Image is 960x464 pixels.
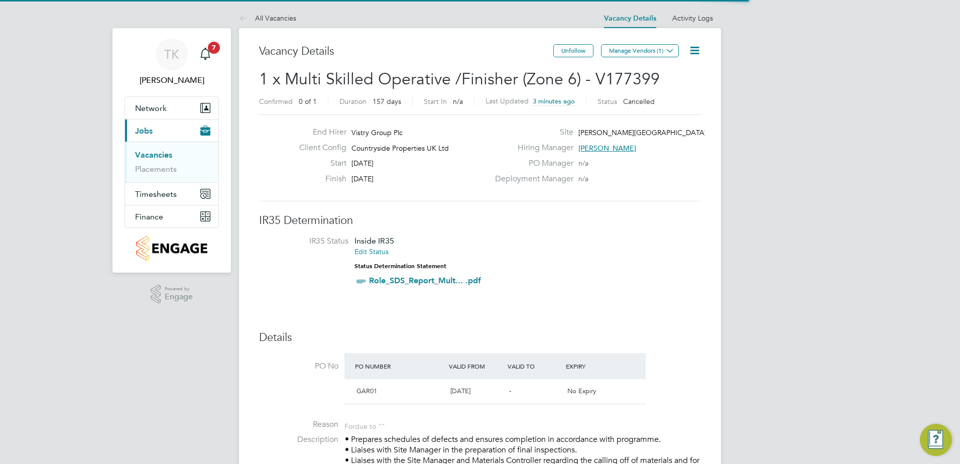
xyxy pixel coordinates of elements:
[259,69,660,89] span: 1 x Multi Skilled Operative /Finisher (Zone 6) - V177399
[369,276,481,285] a: Role_SDS_Report_Mult... .pdf
[165,285,193,293] span: Powered by
[136,236,207,261] img: countryside-properties-logo-retina.png
[450,387,470,395] span: [DATE]
[259,434,338,445] label: Description
[509,387,511,395] span: -
[354,247,389,256] a: Edit Status
[489,143,573,153] label: Hiring Manager
[672,14,713,23] a: Activity Logs
[135,150,172,160] a: Vacancies
[597,97,617,106] label: Status
[553,44,593,57] button: Unfollow
[125,205,218,227] button: Finance
[354,236,394,246] span: Inside IR35
[339,97,367,106] label: Duration
[125,183,218,205] button: Timesheets
[354,263,446,270] strong: Status Determination Statement
[533,97,575,105] span: 3 minutes ago
[125,74,219,86] span: Tyler Kelly
[352,357,446,375] div: PO Number
[351,144,449,153] span: Countryside Properties UK Ltd
[920,424,952,456] button: Engage Resource Center
[165,293,193,301] span: Engage
[291,127,346,138] label: End Hirer
[291,174,346,184] label: Finish
[578,144,636,153] span: [PERSON_NAME]
[259,44,553,59] h3: Vacancy Details
[151,285,193,304] a: Powered byEngage
[489,174,573,184] label: Deployment Manager
[259,97,293,106] label: Confirmed
[373,97,401,106] span: 157 days
[259,330,701,345] h3: Details
[567,387,596,395] span: No Expiry
[164,48,179,61] span: TK
[486,96,529,105] label: Last Updated
[489,127,573,138] label: Site
[505,357,564,375] div: Valid To
[112,28,231,273] nav: Main navigation
[623,97,655,106] span: Cancelled
[135,126,153,136] span: Jobs
[578,128,785,137] span: [PERSON_NAME][GEOGRAPHIC_DATA] / [GEOGRAPHIC_DATA]
[446,357,505,375] div: Valid From
[125,142,218,182] div: Jobs
[424,97,447,106] label: Start In
[125,236,219,261] a: Go to home page
[299,97,317,106] span: 0 of 1
[135,164,177,174] a: Placements
[453,97,463,106] span: n/a
[351,128,403,137] span: Vistry Group Plc
[125,97,218,119] button: Network
[195,38,215,70] a: 7
[604,14,656,23] a: Vacancy Details
[351,174,374,183] span: [DATE]
[578,159,588,168] span: n/a
[291,158,346,169] label: Start
[259,213,701,228] h3: IR35 Determination
[601,44,679,57] button: Manage Vendors (1)
[135,103,167,113] span: Network
[269,236,348,247] label: IR35 Status
[356,387,377,395] span: GAR01
[351,159,374,168] span: [DATE]
[489,158,573,169] label: PO Manager
[135,212,163,221] span: Finance
[135,189,177,199] span: Timesheets
[259,361,338,372] label: PO No
[344,419,385,431] div: For due to ""
[125,38,219,86] a: TK[PERSON_NAME]
[239,14,296,23] a: All Vacancies
[578,174,588,183] span: n/a
[563,357,622,375] div: Expiry
[259,419,338,430] label: Reason
[291,143,346,153] label: Client Config
[125,120,218,142] button: Jobs
[208,42,220,54] span: 7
